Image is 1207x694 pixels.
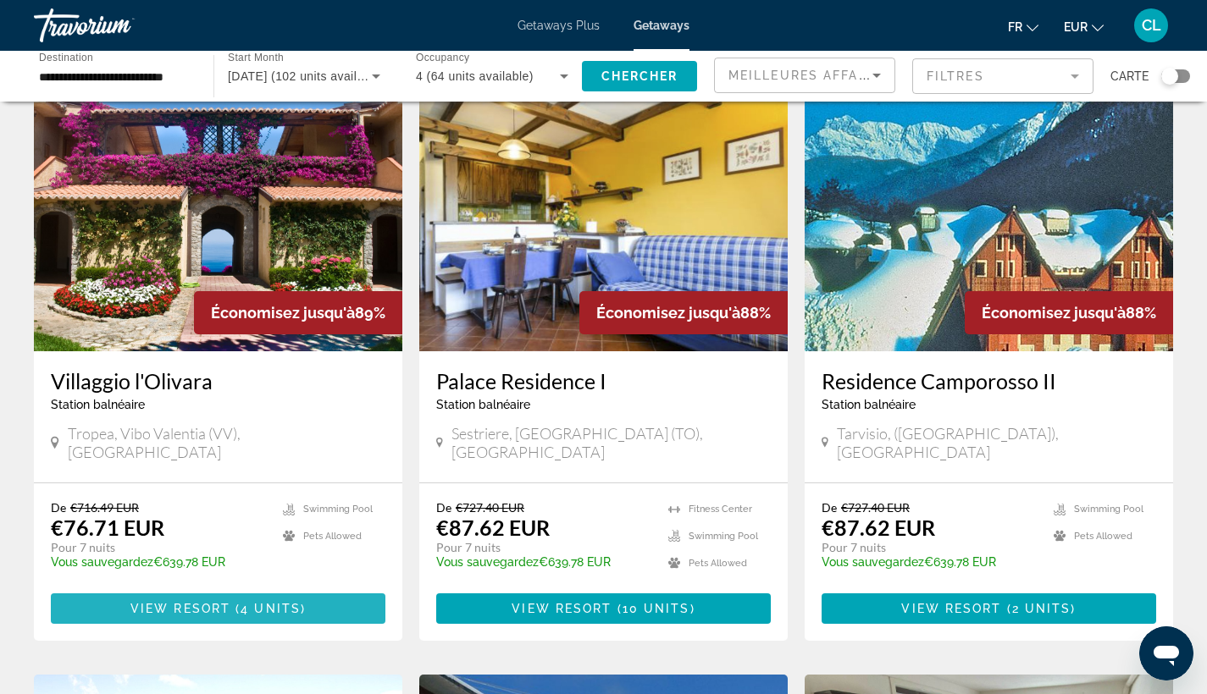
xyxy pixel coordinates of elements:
span: De [51,500,66,515]
img: 3248E01X.jpg [34,80,402,351]
div: 88% [579,291,788,334]
p: €87.62 EUR [436,515,550,540]
span: Pets Allowed [1074,531,1132,542]
p: €87.62 EUR [822,515,935,540]
span: Pets Allowed [689,558,747,569]
span: €727.40 EUR [841,500,910,515]
p: €76.71 EUR [51,515,164,540]
img: 2531E01L.jpg [805,80,1173,351]
span: De [822,500,837,515]
a: Palace Residence I [436,368,771,394]
p: Pour 7 nuits [822,540,1037,555]
span: Carte [1110,64,1149,88]
a: Residence Camporosso II [822,368,1156,394]
span: fr [1008,20,1022,34]
button: Chercher [582,61,697,91]
span: Swimming Pool [1074,504,1143,515]
span: Vous sauvegardez [51,555,153,569]
mat-select: Sort by [728,65,881,85]
span: Économisez jusqu'à [982,304,1126,322]
div: 89% [194,291,402,334]
span: €716.49 EUR [70,500,139,515]
p: €639.78 EUR [822,555,1037,569]
span: ( ) [230,602,306,615]
span: Économisez jusqu'à [211,304,355,322]
span: Économisez jusqu'à [596,304,740,322]
span: 2 units [1012,602,1071,615]
span: Station balnéaire [51,398,145,411]
span: Vous sauvegardez [822,555,924,569]
span: Pets Allowed [303,531,362,542]
a: Getaways [634,19,689,32]
span: ( ) [612,602,695,615]
span: 4 (64 units available) [416,69,534,83]
img: 1061I08X.jpg [419,80,788,351]
span: De [436,500,451,515]
button: View Resort(10 units) [436,593,771,624]
span: Tarvisio, ([GEOGRAPHIC_DATA]), [GEOGRAPHIC_DATA] [837,424,1156,461]
span: [DATE] (102 units available) [228,69,385,83]
span: CL [1142,17,1161,34]
p: €639.78 EUR [51,555,266,569]
button: User Menu [1129,8,1173,43]
a: Getaways Plus [518,19,600,32]
iframe: Bouton de lancement de la fenêtre de messagerie [1139,626,1193,680]
span: Chercher [601,69,678,83]
a: Travorium [34,3,203,47]
span: View Resort [130,602,230,615]
button: View Resort(4 units) [51,593,385,624]
p: €639.78 EUR [436,555,651,569]
button: Change language [1008,14,1038,39]
span: Station balnéaire [436,398,530,411]
span: Meilleures affaires [728,69,891,82]
span: Start Month [228,52,284,63]
span: Tropea, Vibo Valentia (VV), [GEOGRAPHIC_DATA] [68,424,385,461]
span: Swimming Pool [303,504,373,515]
button: Filter [912,58,1093,95]
span: Destination [39,52,93,63]
span: Fitness Center [689,504,752,515]
span: Occupancy [416,52,469,63]
span: View Resort [512,602,612,615]
span: Swimming Pool [689,531,758,542]
span: €727.40 EUR [456,500,524,515]
button: Change currency [1064,14,1104,39]
a: Villaggio l'Olivara [51,368,385,394]
span: Station balnéaire [822,398,916,411]
span: EUR [1064,20,1088,34]
span: View Resort [901,602,1001,615]
div: 88% [965,291,1173,334]
span: Vous sauvegardez [436,555,539,569]
span: ( ) [1002,602,1077,615]
span: 4 units [241,602,301,615]
p: Pour 7 nuits [51,540,266,555]
span: 10 units [623,602,690,615]
span: Sestriere, [GEOGRAPHIC_DATA] (TO), [GEOGRAPHIC_DATA] [451,424,771,461]
p: Pour 7 nuits [436,540,651,555]
button: View Resort(2 units) [822,593,1156,624]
